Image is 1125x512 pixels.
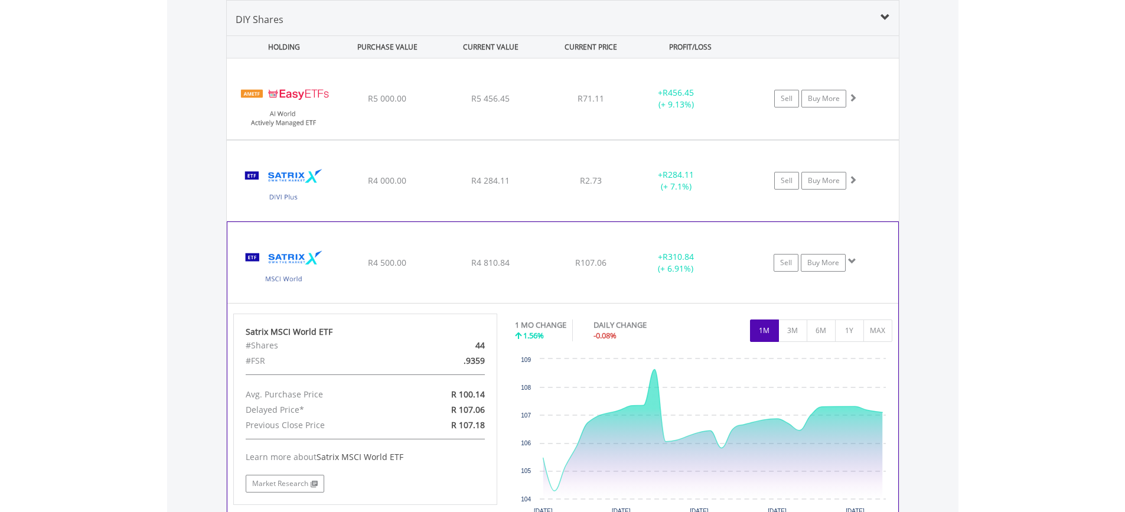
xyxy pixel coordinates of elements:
text: 106 [521,440,531,446]
span: R4 810.84 [471,257,510,268]
text: 104 [521,496,531,503]
div: Delayed Price* [237,402,408,418]
text: 109 [521,357,531,363]
a: Sell [774,90,799,107]
div: + (+ 7.1%) [632,169,721,193]
span: R456.45 [663,87,694,98]
span: R71.11 [578,93,604,104]
img: TFSA.STXWDM.png [233,237,335,299]
div: DAILY CHANGE [594,319,688,331]
span: R 100.14 [451,389,485,400]
text: 105 [521,468,531,474]
img: TFSA.EASYAI.png [233,73,334,136]
span: R310.84 [663,251,694,262]
div: HOLDING [227,36,335,58]
span: DIY Shares [236,13,283,26]
span: R 107.18 [451,419,485,431]
div: 44 [408,338,494,353]
div: .9359 [408,353,494,368]
div: 1 MO CHANGE [515,319,566,331]
span: R4 284.11 [471,175,510,186]
span: R 107.06 [451,404,485,415]
div: Avg. Purchase Price [237,387,408,402]
div: + (+ 9.13%) [632,87,721,110]
text: 108 [521,384,531,391]
button: MAX [863,319,892,342]
span: R4 000.00 [368,175,406,186]
span: R2.73 [580,175,602,186]
div: Previous Close Price [237,418,408,433]
span: R284.11 [663,169,694,180]
div: PURCHASE VALUE [337,36,438,58]
div: #FSR [237,353,408,368]
div: Learn more about [246,451,485,463]
a: Buy More [801,254,846,272]
button: 1M [750,319,779,342]
button: 6M [807,319,836,342]
div: PROFIT/LOSS [640,36,741,58]
span: -0.08% [594,330,617,341]
div: CURRENT PRICE [543,36,637,58]
span: 1.56% [523,330,544,341]
button: 3M [778,319,807,342]
text: 107 [521,412,531,419]
div: CURRENT VALUE [441,36,542,58]
a: Sell [774,254,798,272]
div: Satrix MSCI World ETF [246,326,485,338]
a: Market Research [246,475,324,493]
img: TFSA.STXDIV.png [233,155,334,219]
span: R5 000.00 [368,93,406,104]
span: R5 456.45 [471,93,510,104]
div: + (+ 6.91%) [631,251,720,275]
button: 1Y [835,319,864,342]
a: Buy More [801,172,846,190]
span: R4 500.00 [368,257,406,268]
a: Sell [774,172,799,190]
div: #Shares [237,338,408,353]
span: R107.06 [575,257,606,268]
span: Satrix MSCI World ETF [317,451,403,462]
a: Buy More [801,90,846,107]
